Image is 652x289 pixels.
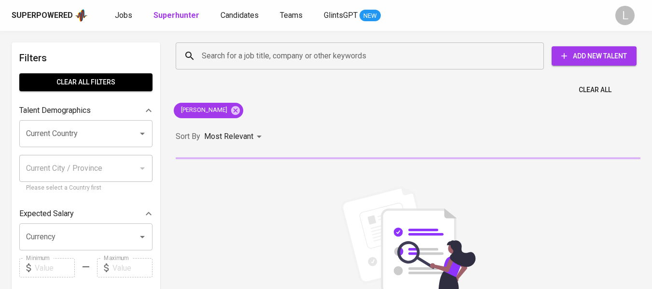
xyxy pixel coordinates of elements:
[559,50,629,62] span: Add New Talent
[136,127,149,140] button: Open
[12,10,73,21] div: Superpowered
[579,84,611,96] span: Clear All
[19,204,153,223] div: Expected Salary
[19,101,153,120] div: Talent Demographics
[204,128,265,146] div: Most Relevant
[12,8,88,23] a: Superpoweredapp logo
[280,11,303,20] span: Teams
[153,10,201,22] a: Superhunter
[575,81,615,99] button: Clear All
[324,11,358,20] span: GlintsGPT
[221,10,261,22] a: Candidates
[19,105,91,116] p: Talent Demographics
[115,11,132,20] span: Jobs
[360,11,381,21] span: NEW
[115,10,134,22] a: Jobs
[176,131,200,142] p: Sort By
[204,131,253,142] p: Most Relevant
[112,258,153,277] input: Value
[26,183,146,193] p: Please select a Country first
[280,10,305,22] a: Teams
[615,6,635,25] div: L
[136,230,149,244] button: Open
[27,76,145,88] span: Clear All filters
[324,10,381,22] a: GlintsGPT NEW
[75,8,88,23] img: app logo
[174,103,243,118] div: [PERSON_NAME]
[35,258,75,277] input: Value
[552,46,637,66] button: Add New Talent
[19,73,153,91] button: Clear All filters
[19,208,74,220] p: Expected Salary
[153,11,199,20] b: Superhunter
[174,106,233,115] span: [PERSON_NAME]
[19,50,153,66] h6: Filters
[221,11,259,20] span: Candidates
